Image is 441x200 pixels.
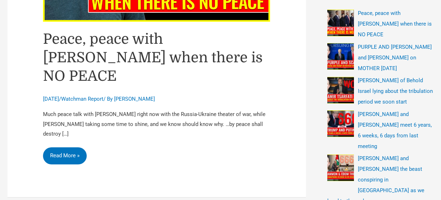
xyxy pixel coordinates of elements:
[358,111,432,149] a: [PERSON_NAME] and [PERSON_NAME] meet 6 years, 6 weeks, 6 days from last meeting
[358,10,432,38] a: Peace, peace with [PERSON_NAME] when there is NO PEACE
[43,31,263,84] a: Peace, peace with [PERSON_NAME] when there is NO PEACE
[114,96,155,102] a: [PERSON_NAME]
[43,147,87,164] a: Read More »
[43,95,270,103] div: / / By
[61,96,103,102] a: Watchman Report
[43,110,270,140] p: Much peace talk with [PERSON_NAME] right now with the Russia-Ukraine theater of war, while [PERSO...
[358,77,433,105] a: [PERSON_NAME] of Behold Israel lying about the tribulation period we soon start
[358,44,432,72] a: PURPLE AND [PERSON_NAME] and [PERSON_NAME] on MOTHER [DATE]
[43,96,59,102] span: [DATE]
